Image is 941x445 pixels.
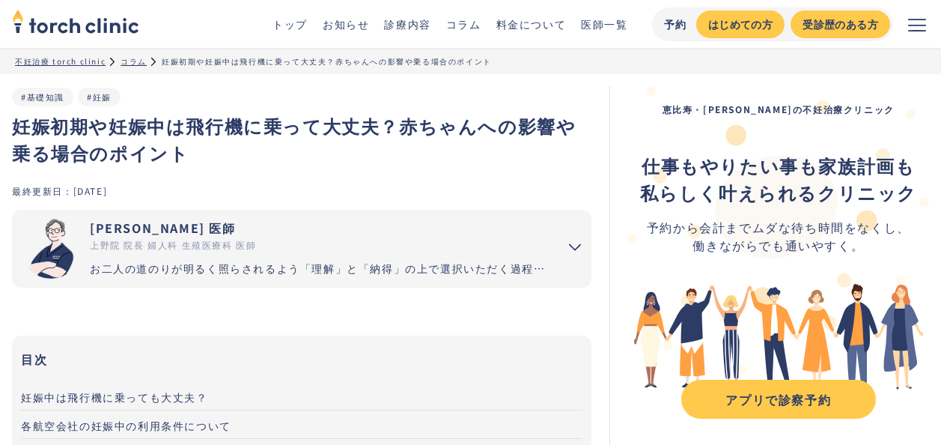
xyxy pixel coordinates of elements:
img: torch clinic [12,4,139,37]
div: お二人の道のりが明るく照らされるよう「理解」と「納得」の上で選択いただく過程を大切にしています。エビデンスに基づいた高水準の医療提供により「幸せな家族計画の実現」をお手伝いさせていただきます。 [90,261,546,276]
div: 最終更新日： [12,184,73,197]
div: [PERSON_NAME] 医師 [90,219,546,237]
div: ‍ ‍ [640,152,917,206]
div: はじめての方 [708,16,773,32]
h3: 目次 [21,348,582,370]
a: 不妊治療 torch clinic [15,55,106,67]
div: 上野院 院長 婦人科 生殖医療科 医師 [90,238,546,252]
strong: 恵比寿・[PERSON_NAME]の不妊治療クリニック [663,103,895,115]
a: お知らせ [323,16,369,31]
a: はじめての方 [696,10,785,38]
a: 料金について [496,16,567,31]
ul: パンくずリスト [15,55,926,67]
a: [PERSON_NAME] 医師 上野院 院長 婦人科 生殖医療科 医師 お二人の道のりが明るく照らされるよう「理解」と「納得」の上で選択いただく過程を大切にしています。エビデンスに基づいた高水... [12,210,546,288]
div: [DATE] [73,184,108,197]
a: 各航空会社の妊娠中の利用条件について [21,411,582,439]
a: #基礎知識 [21,91,64,103]
img: 市山 卓彦 [21,219,81,279]
a: #妊娠 [87,91,112,103]
a: 医師一覧 [581,16,627,31]
div: 妊娠初期や妊娠中は飛行機に乗って大丈夫？赤ちゃんへの影響や乗る場合のポイント [162,55,492,67]
a: アプリで診察予約 [681,380,876,419]
h1: 妊娠初期や妊娠中は飛行機に乗って大丈夫？赤ちゃんへの影響や乗る場合のポイント [12,112,591,166]
a: コラム [121,55,147,67]
strong: 仕事もやりたい事も家族計画も [642,152,915,178]
span: 妊娠中は飛行機に乗っても大丈夫？ [21,390,208,405]
div: 予約から会計までムダな待ち時間をなくし、 働きながらでも通いやすく。 [640,218,917,254]
div: アプリで診察予約 [695,390,862,408]
a: トップ [272,16,308,31]
a: home [12,10,139,37]
summary: 市山 卓彦 [PERSON_NAME] 医師 上野院 院長 婦人科 生殖医療科 医師 お二人の道のりが明るく照らされるよう「理解」と「納得」の上で選択いただく過程を大切にしています。エビデンスに... [12,210,591,288]
a: 受診歴のある方 [791,10,890,38]
div: 受診歴のある方 [803,16,878,32]
a: 診療内容 [384,16,430,31]
a: 妊娠中は飛行機に乗っても大丈夫？ [21,382,582,411]
a: コラム [446,16,481,31]
strong: 私らしく叶えられるクリニック [640,179,917,205]
div: 予約 [664,16,687,32]
span: 各航空会社の妊娠中の利用条件について [21,418,231,433]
